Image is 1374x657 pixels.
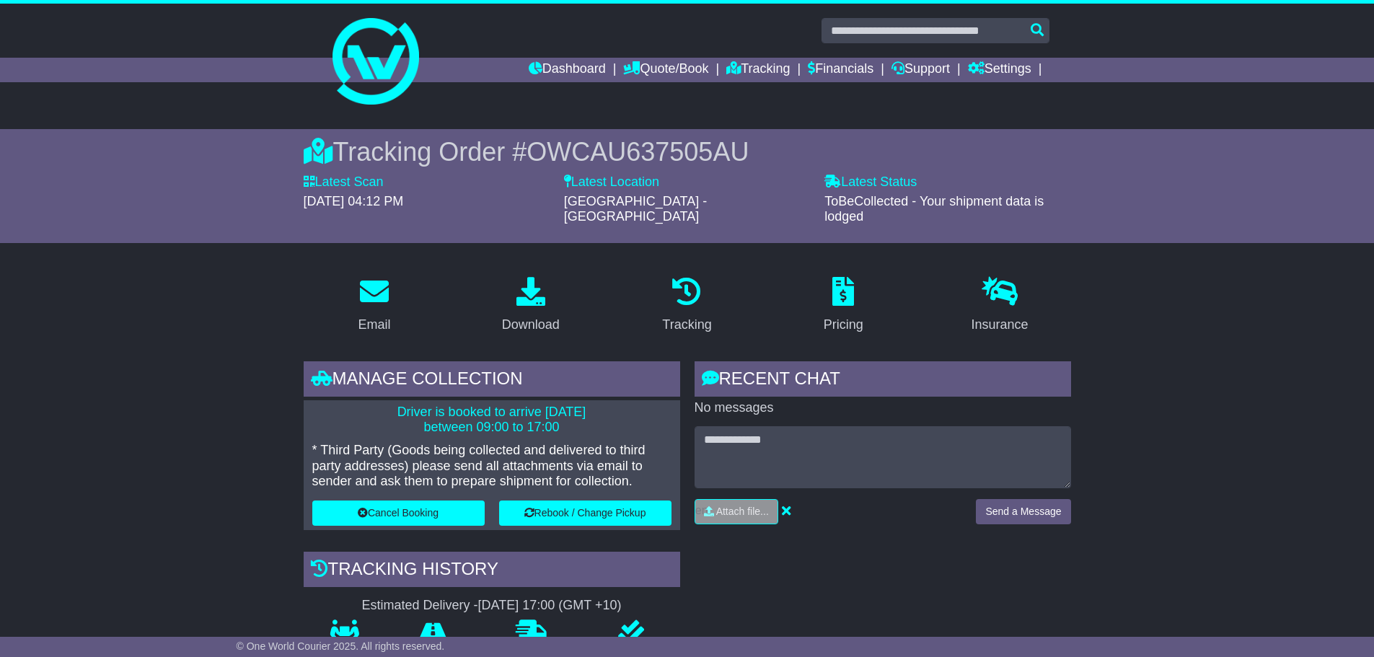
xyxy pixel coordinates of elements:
[564,175,659,190] label: Latest Location
[662,315,711,335] div: Tracking
[891,58,950,82] a: Support
[527,137,749,167] span: OWCAU637505AU
[304,136,1071,167] div: Tracking Order #
[808,58,873,82] a: Financials
[968,58,1031,82] a: Settings
[478,598,622,614] div: [DATE] 17:00 (GMT +10)
[814,272,873,340] a: Pricing
[304,552,680,591] div: Tracking history
[824,194,1044,224] span: ToBeCollected - Your shipment data is lodged
[348,272,400,340] a: Email
[499,501,671,526] button: Rebook / Change Pickup
[976,499,1070,524] button: Send a Message
[493,272,569,340] a: Download
[824,175,917,190] label: Latest Status
[564,194,707,224] span: [GEOGRAPHIC_DATA] - [GEOGRAPHIC_DATA]
[653,272,721,340] a: Tracking
[726,58,790,82] a: Tracking
[304,175,384,190] label: Latest Scan
[237,640,445,652] span: © One World Courier 2025. All rights reserved.
[962,272,1038,340] a: Insurance
[304,598,680,614] div: Estimated Delivery -
[358,315,390,335] div: Email
[695,361,1071,400] div: RECENT CHAT
[824,315,863,335] div: Pricing
[304,194,404,208] span: [DATE] 04:12 PM
[623,58,708,82] a: Quote/Book
[312,443,671,490] p: * Third Party (Goods being collected and delivered to third party addresses) please send all atta...
[529,58,606,82] a: Dashboard
[695,400,1071,416] p: No messages
[304,361,680,400] div: Manage collection
[312,501,485,526] button: Cancel Booking
[502,315,560,335] div: Download
[312,405,671,436] p: Driver is booked to arrive [DATE] between 09:00 to 17:00
[972,315,1029,335] div: Insurance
